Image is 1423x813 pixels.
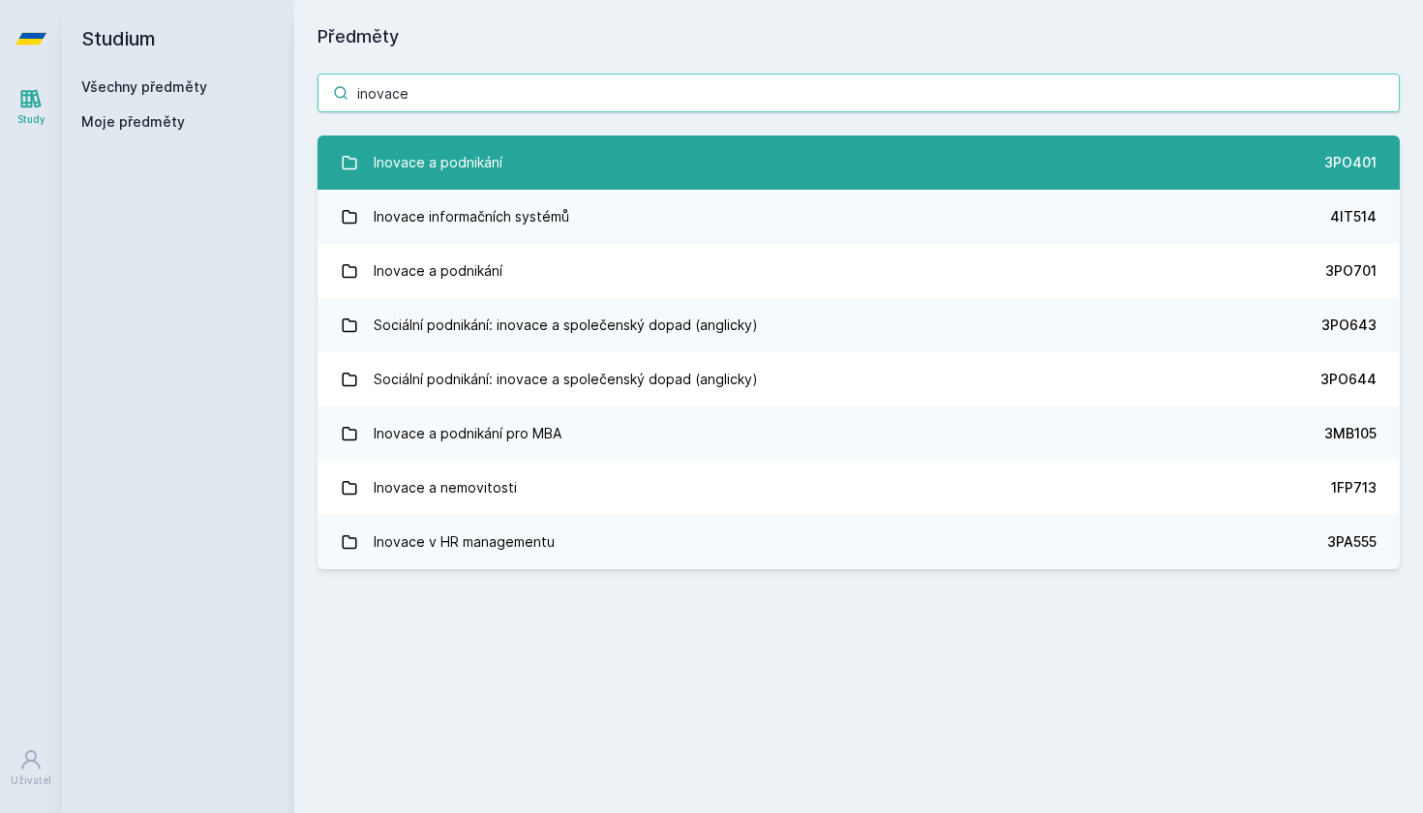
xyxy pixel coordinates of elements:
[1324,424,1377,443] div: 3MB105
[1330,207,1377,226] div: 4IT514
[374,360,758,399] div: Sociální podnikání: inovace a společenský dopad (anglicky)
[318,190,1400,244] a: Inovace informačních systémů 4IT514
[1320,370,1377,389] div: 3PO644
[17,112,45,127] div: Study
[318,515,1400,569] a: Inovace v HR managementu 3PA555
[318,23,1400,50] h1: Předměty
[1327,532,1377,552] div: 3PA555
[374,197,569,236] div: Inovace informačních systémů
[81,112,185,132] span: Moje předměty
[4,77,58,136] a: Study
[374,414,561,453] div: Inovace a podnikání pro MBA
[318,244,1400,298] a: Inovace a podnikání 3PO701
[318,352,1400,406] a: Sociální podnikání: inovace a společenský dopad (anglicky) 3PO644
[81,78,207,95] a: Všechny předměty
[374,306,758,345] div: Sociální podnikání: inovace a společenský dopad (anglicky)
[318,135,1400,190] a: Inovace a podnikání 3PO401
[4,738,58,798] a: Uživatel
[1325,261,1377,281] div: 3PO701
[374,143,502,182] div: Inovace a podnikání
[374,252,502,290] div: Inovace a podnikání
[318,406,1400,461] a: Inovace a podnikání pro MBA 3MB105
[1324,153,1377,172] div: 3PO401
[1321,316,1377,335] div: 3PO643
[11,773,51,788] div: Uživatel
[374,523,555,561] div: Inovace v HR managementu
[318,74,1400,112] input: Název nebo ident předmětu…
[318,461,1400,515] a: Inovace a nemovitosti 1FP713
[374,468,517,507] div: Inovace a nemovitosti
[318,298,1400,352] a: Sociální podnikání: inovace a společenský dopad (anglicky) 3PO643
[1331,478,1377,497] div: 1FP713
